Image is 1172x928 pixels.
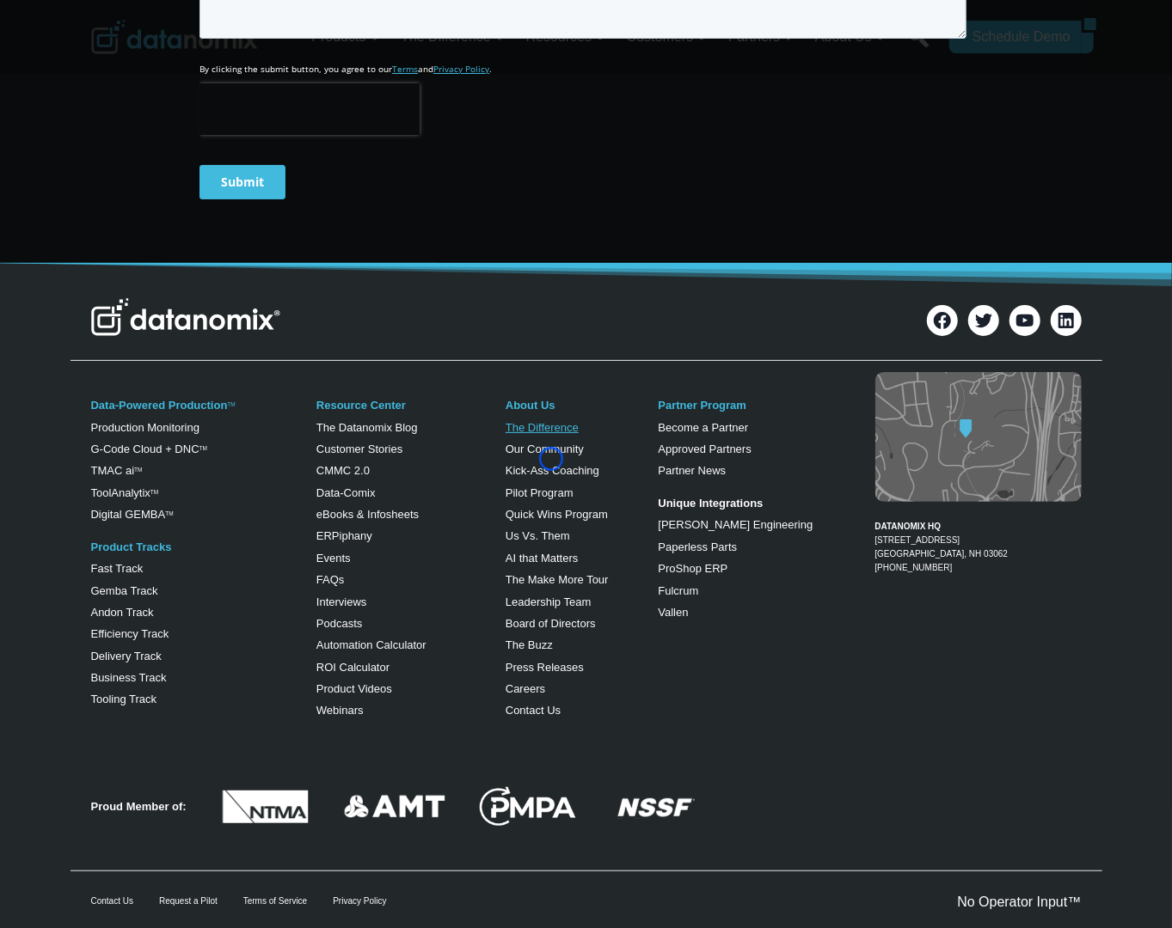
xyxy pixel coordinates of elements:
a: Customer Stories [316,443,402,455]
a: ERPiphany [316,529,372,542]
a: G-Code Cloud + DNCTM [91,443,207,455]
a: Become a Partner [658,421,748,434]
a: Approved Partners [658,443,751,455]
a: Podcasts [316,617,362,630]
a: Interviews [316,595,367,608]
span: Last Name [387,1,442,16]
a: Data-Comix [316,486,376,499]
iframe: Chat Widget [1086,846,1172,928]
a: TM [150,489,158,495]
a: Quick Wins Program [506,508,608,521]
a: About Us [506,399,555,412]
a: Press Releases [506,661,584,674]
a: Production Monitoring [91,421,199,434]
a: Automation Calculator [316,638,426,651]
a: Resource Center [316,399,406,412]
a: Board of Directors [506,617,596,630]
a: The Datanomix Blog [316,421,418,434]
a: Product Tracks [91,540,172,553]
sup: TM [165,510,173,516]
a: TM [227,401,235,407]
sup: TM [134,467,142,473]
a: Privacy Policy [333,896,386,906]
a: Leadership Team [506,595,592,608]
a: Digital GEMBATM [91,508,174,521]
a: Terms [193,383,218,395]
a: ProShop ERP [658,562,727,575]
a: The Difference [506,421,579,434]
a: The Make More Tour [506,573,609,586]
iframe: Popup CTA [9,593,285,919]
img: Datanomix map image [875,372,1082,502]
a: Paperless Parts [658,540,737,553]
a: Careers [506,682,545,695]
sup: TM [199,445,207,451]
a: Fulcrum [658,584,698,597]
a: [STREET_ADDRESS][GEOGRAPHIC_DATA], NH 03062 [875,535,1009,559]
a: Our Community [506,443,584,455]
strong: DATANOMIX HQ [875,522,942,531]
a: ROI Calculator [316,661,390,674]
a: Partner Program [658,399,746,412]
a: Events [316,552,351,565]
a: AI that Matters [506,552,579,565]
a: Contact Us [506,704,561,717]
a: ToolAnalytix [91,486,150,499]
a: Product Videos [316,682,392,695]
a: TMAC aiTM [91,464,143,477]
a: Vallen [658,606,688,619]
a: Pilot Program [506,486,574,499]
a: Gemba Track [91,584,158,597]
a: CMMC 2.0 [316,464,370,477]
span: Phone number [387,71,464,87]
a: Fast Track [91,562,144,575]
a: The Buzz [506,638,553,651]
figcaption: [PHONE_NUMBER] [875,506,1082,575]
a: Webinars [316,704,364,717]
a: eBooks & Infosheets [316,508,419,521]
span: State/Region [387,212,453,228]
a: [PERSON_NAME] Engineering [658,518,813,531]
a: No Operator Input™ [957,894,1081,909]
img: Datanomix Logo [91,298,280,336]
a: Partner News [658,464,726,477]
a: Privacy Policy [234,383,290,395]
a: Kick-Ass Coaching [506,464,599,477]
a: Us Vs. Them [506,529,570,542]
a: Data-Powered Production [91,399,228,412]
strong: Unique Integrations [658,497,763,510]
a: FAQs [316,573,345,586]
